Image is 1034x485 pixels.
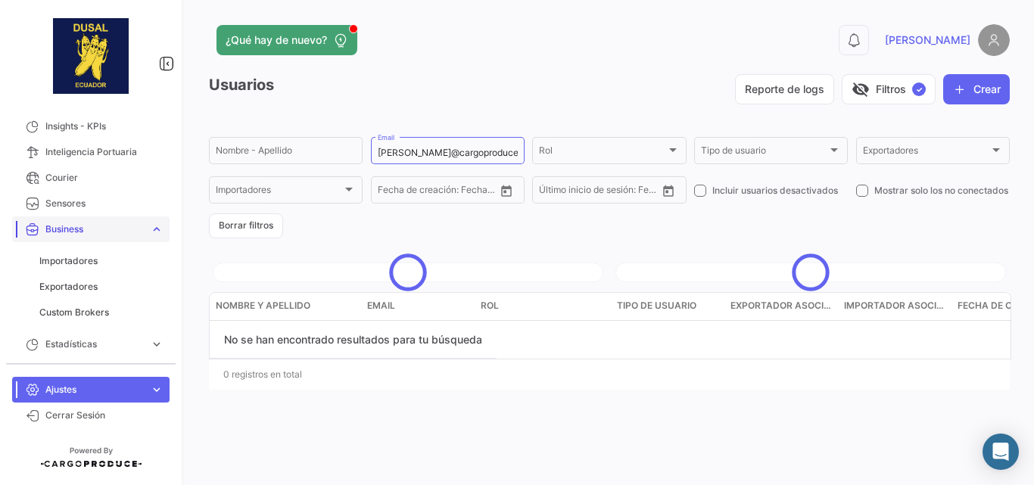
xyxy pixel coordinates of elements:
[701,148,827,158] span: Tipo de usuario
[735,74,834,104] button: Reporte de logs
[210,293,361,320] datatable-header-cell: Nombre y Apellido
[45,145,164,159] span: Inteligencia Portuaria
[724,293,838,320] datatable-header-cell: Exportador asociado
[367,299,395,312] span: Email
[33,275,170,298] a: Exportadores
[209,74,274,96] h3: Usuarios
[885,33,970,48] span: [PERSON_NAME]
[39,306,109,319] span: Custom Brokers
[712,184,838,197] span: Incluir usuarios desactivados
[844,299,945,312] span: Importador asociado
[45,383,144,396] span: Ajustes
[12,191,170,216] a: Sensores
[730,299,832,312] span: Exportador asociado
[216,25,357,55] button: ¿Qué hay de nuevo?
[45,409,164,422] span: Cerrar Sesión
[53,18,129,94] img: a285b2dc-690d-45b2-9f09-4c8154f86cbc.png
[216,187,342,197] span: Importadores
[439,187,495,197] input: Fecha Hasta
[378,187,429,197] input: Fecha Desde
[978,24,1010,56] img: placeholder-user.png
[216,299,310,312] span: Nombre y Apellido
[45,171,164,185] span: Courier
[39,280,98,294] span: Exportadores
[361,293,475,320] datatable-header-cell: Email
[475,293,611,320] datatable-header-cell: Rol
[12,165,170,191] a: Courier
[226,33,327,48] span: ¿Qué hay de nuevo?
[838,293,951,320] datatable-header-cell: Importador asociado
[150,383,164,396] span: expand_more
[539,148,665,158] span: Rol
[874,184,1008,197] span: Mostrar solo los no conectados
[45,222,144,236] span: Business
[943,74,1010,104] button: Crear
[209,356,1010,393] div: 0 registros en total
[912,82,926,96] span: ✓
[617,299,696,312] span: Tipo de usuario
[863,148,989,158] span: Exportadores
[852,80,870,98] span: visibility_off
[657,179,680,202] button: Open calendar
[539,187,590,197] input: Fecha Desde
[150,222,164,236] span: expand_more
[481,299,499,312] span: Rol
[12,139,170,165] a: Inteligencia Portuaria
[33,301,170,324] a: Custom Brokers
[33,250,170,272] a: Importadores
[12,113,170,139] a: Insights - KPIs
[150,337,164,351] span: expand_more
[39,254,98,268] span: Importadores
[983,434,1019,470] div: Abrir Intercom Messenger
[210,321,497,359] div: No se han encontrado resultados para tu búsqueda
[495,179,518,202] button: Open calendar
[209,213,283,238] button: Borrar filtros
[45,120,164,133] span: Insights - KPIs
[601,187,657,197] input: Fecha Hasta
[45,197,164,210] span: Sensores
[611,293,724,320] datatable-header-cell: Tipo de usuario
[842,74,936,104] button: visibility_offFiltros✓
[45,337,144,351] span: Estadísticas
